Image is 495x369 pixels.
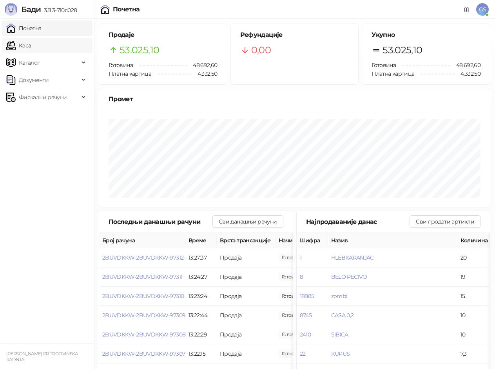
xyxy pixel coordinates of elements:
th: Време [185,233,217,248]
span: 1.826,10 [279,253,305,262]
td: Продаја [217,306,276,325]
td: 10 [457,306,493,325]
a: Документација [461,3,473,16]
button: 8745 [300,312,312,319]
button: Сви данашњи рачуни [212,215,283,228]
td: 13:22:15 [185,344,217,364]
td: Продаја [217,248,276,267]
button: CASA 0,2 [331,312,354,319]
button: 2BUVDKKW-2BUVDKKW-97307 [102,350,185,357]
span: Готовина [109,62,133,69]
div: Почетна [113,6,140,13]
button: HLEBKARANJAC [331,254,374,261]
td: 13:23:24 [185,287,217,306]
td: 15 [457,287,493,306]
button: 2BUVDKKW-2BUVDKKW-97312 [102,254,183,261]
small: [PERSON_NAME] PR TRGOVINSKA RADNJA [6,351,78,362]
button: 1 [300,254,301,261]
span: Фискални рачуни [19,89,67,105]
td: Продаја [217,267,276,287]
button: 2BUVDKKW-2BUVDKKW-97309 [102,312,185,319]
span: GS [476,3,489,16]
div: Промет [109,94,480,104]
td: Продаја [217,325,276,344]
span: 4.332,50 [192,69,218,78]
img: Logo [5,3,17,16]
span: 53.025,10 [120,43,159,58]
button: 2BUVDKKW-2BUVDKKW-97311 [102,273,182,280]
button: KUPUS [331,350,350,357]
span: 60,00 [279,349,305,358]
td: Продаја [217,287,276,306]
span: Платна картица [372,70,414,77]
td: 13:24:27 [185,267,217,287]
td: 10 [457,325,493,344]
span: 0,00 [251,43,271,58]
span: Бади [21,5,41,14]
th: Врста трансакције [217,233,276,248]
span: 100,00 [279,273,305,281]
span: 60,00 [279,330,305,339]
th: Број рачуна [99,233,185,248]
th: Шифра [297,233,328,248]
span: 295,00 [279,292,305,300]
a: Каса [6,38,31,53]
span: 48.692,60 [451,61,480,69]
button: 8 [300,273,303,280]
button: 18885 [300,293,314,300]
span: 53.025,10 [383,43,422,58]
span: 4.332,50 [455,69,480,78]
span: 3.11.3-710c028 [41,7,77,14]
th: Назив [328,233,457,248]
td: Продаја [217,344,276,364]
td: 13:22:29 [185,325,217,344]
button: zombi [331,293,347,300]
span: Платна картица [109,70,151,77]
div: Најпродаваније данас [306,217,410,227]
td: 20 [457,248,493,267]
td: 7,3 [457,344,493,364]
span: Каталог [19,55,40,71]
h5: Рефундације [240,30,349,40]
a: Почетна [6,20,42,36]
span: Документи [19,72,49,88]
button: BELO PECIVO [331,273,367,280]
button: SIBICA [331,331,348,338]
button: 2410 [300,331,311,338]
span: Готовина [372,62,396,69]
span: 48.692,60 [187,61,217,69]
div: Последњи данашњи рачуни [109,217,212,227]
th: Количина [457,233,493,248]
button: 2BUVDKKW-2BUVDKKW-97310 [102,293,184,300]
th: Начини плаћања [276,233,354,248]
button: Сви продати артикли [410,215,480,228]
td: 13:22:44 [185,306,217,325]
button: 22 [300,350,306,357]
span: 100,00 [279,311,305,320]
td: 19 [457,267,493,287]
button: 2BUVDKKW-2BUVDKKW-97308 [102,331,185,338]
h5: Укупно [372,30,480,40]
h5: Продаје [109,30,218,40]
td: 13:27:37 [185,248,217,267]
